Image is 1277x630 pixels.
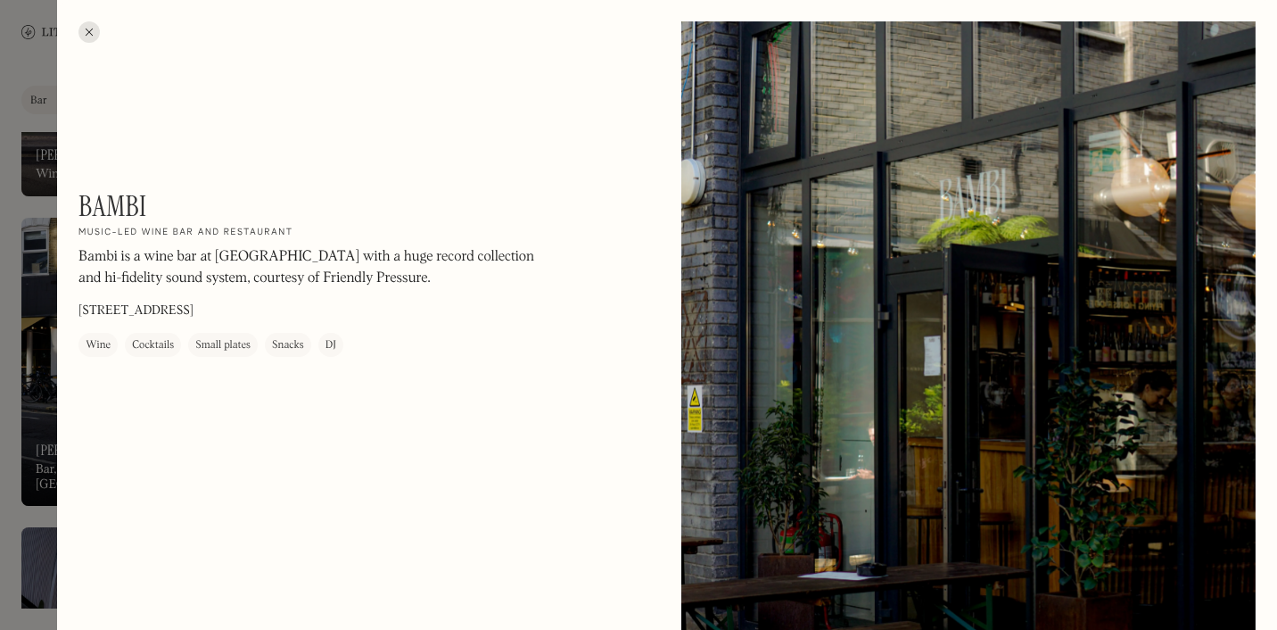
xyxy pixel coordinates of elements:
h1: Bambi [78,189,146,223]
div: Wine [86,336,111,354]
p: Bambi is a wine bar at [GEOGRAPHIC_DATA] with a huge record collection and hi-fidelity sound syst... [78,246,560,289]
div: Cocktails [132,336,174,354]
div: DJ [325,336,336,354]
h2: Music-led wine bar and restaurant [78,227,293,239]
p: [STREET_ADDRESS] [78,302,194,320]
div: Snacks [272,336,304,354]
div: Small plates [195,336,251,354]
